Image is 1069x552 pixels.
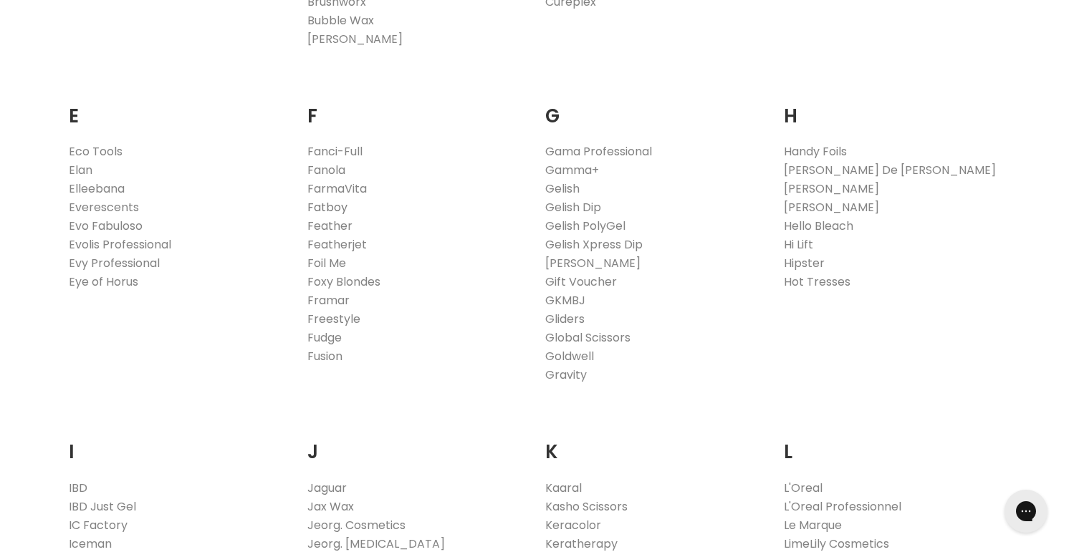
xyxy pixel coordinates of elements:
a: Freestyle [307,311,360,327]
a: Gelish Dip [545,199,601,216]
a: [PERSON_NAME] [545,255,641,271]
a: Le Marque [784,517,842,533]
a: Framar [307,292,350,309]
a: Evo Fabuloso [69,218,143,234]
a: GKMBJ [545,292,585,309]
a: L'Oreal Professionnel [784,498,901,515]
a: Gamma+ [545,162,599,178]
a: Everescents [69,199,139,216]
a: IC Factory [69,517,128,533]
a: Kasho Scissors [545,498,628,515]
a: Eco Tools [69,143,123,160]
h2: H [784,83,1001,131]
a: Jaguar [307,480,347,496]
a: Hello Bleach [784,218,853,234]
a: LimeLily Cosmetics [784,536,889,552]
a: Keracolor [545,517,601,533]
a: Gliders [545,311,585,327]
a: L'Oreal [784,480,823,496]
h2: I [69,419,286,467]
a: [PERSON_NAME] De [PERSON_NAME] [784,162,996,178]
a: Gift Voucher [545,273,617,290]
a: Fanci-Full [307,143,363,160]
h2: K [545,419,762,467]
a: Iceman [69,536,112,552]
a: Foxy Blondes [307,273,380,290]
a: Jax Wax [307,498,354,515]
a: IBD Just Gel [69,498,136,515]
a: Bubble Wax [307,12,374,29]
a: Gama Professional [545,143,652,160]
a: Foil Me [307,255,346,271]
a: Gravity [545,367,587,383]
a: Evy Professional [69,255,160,271]
a: Kaaral [545,480,582,496]
a: Fusion [307,348,342,364]
a: Hi Lift [784,236,813,253]
a: Fudge [307,329,342,346]
a: Eye of Horus [69,273,138,290]
a: Hipster [784,255,825,271]
a: Gelish [545,180,580,197]
a: Gelish Xpress Dip [545,236,643,253]
a: Hot Tresses [784,273,850,290]
a: Gelish PolyGel [545,218,625,234]
a: [PERSON_NAME] [784,199,879,216]
h2: F [307,83,524,131]
a: Elleebana [69,180,125,197]
iframe: Gorgias live chat messenger [997,485,1055,538]
a: Fanola [307,162,345,178]
a: IBD [69,480,87,496]
a: Global Scissors [545,329,631,346]
a: Feather [307,218,353,234]
a: Featherjet [307,236,367,253]
a: Evolis Professional [69,236,171,253]
a: Jeorg. [MEDICAL_DATA] [307,536,445,552]
h2: E [69,83,286,131]
a: Jeorg. Cosmetics [307,517,406,533]
a: Keratherapy [545,536,618,552]
a: Handy Foils [784,143,847,160]
a: [PERSON_NAME] [784,180,879,197]
h2: J [307,419,524,467]
h2: G [545,83,762,131]
a: Elan [69,162,92,178]
a: [PERSON_NAME] [307,31,403,47]
h2: L [784,419,1001,467]
a: FarmaVita [307,180,367,197]
a: Goldwell [545,348,594,364]
a: Fatboy [307,199,347,216]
